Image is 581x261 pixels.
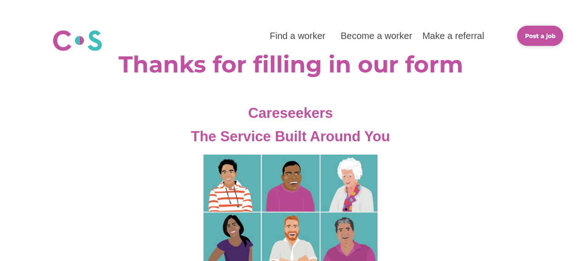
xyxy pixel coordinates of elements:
span: Careseekers The Service Built Around You [191,105,390,144]
b: Post a job [525,32,556,39]
a: Find a worker [270,31,325,41]
a: Make a referral [423,31,485,41]
a: Post a job [517,26,563,46]
a: Become a worker [341,31,412,41]
b: Thanks for filling in our form [118,50,463,78]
